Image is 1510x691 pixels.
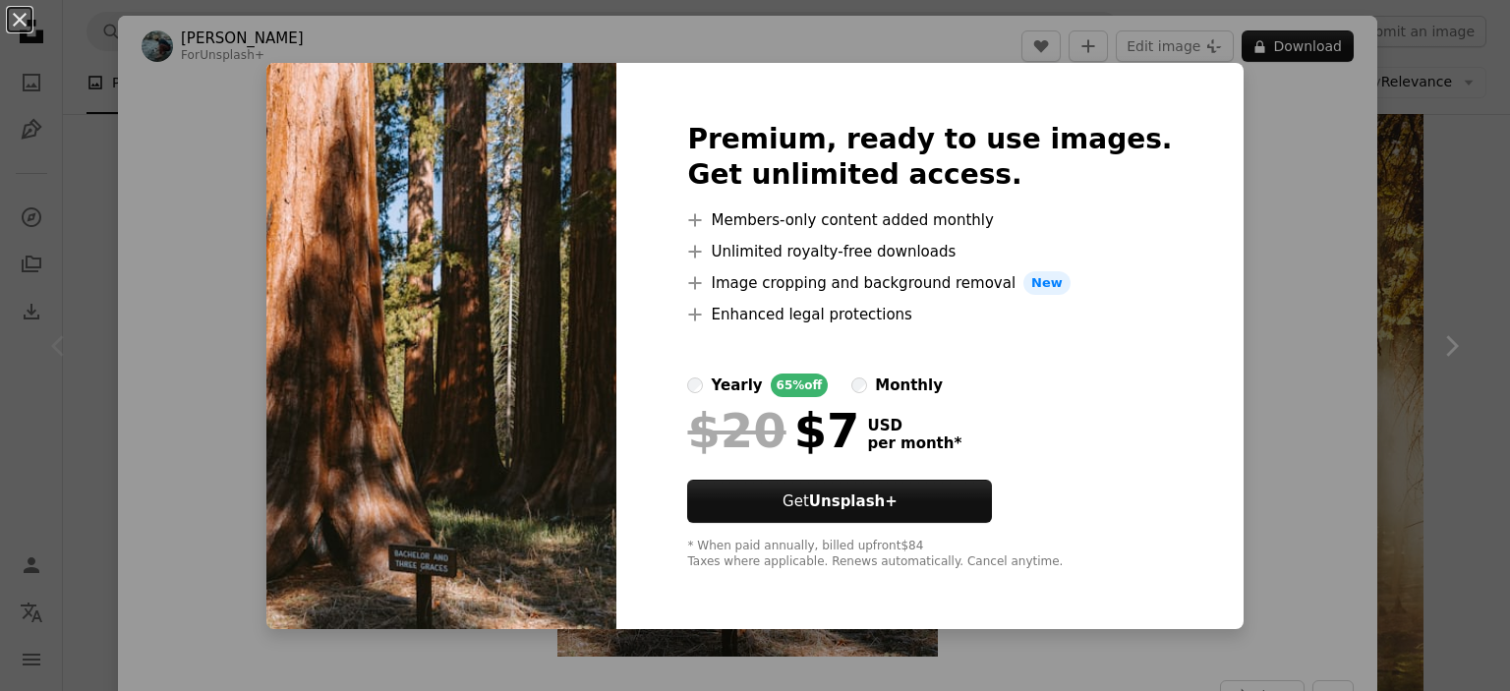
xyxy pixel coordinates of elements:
button: GetUnsplash+ [687,480,992,523]
div: 65% off [771,374,829,397]
li: Enhanced legal protections [687,303,1172,326]
div: $7 [687,405,859,456]
input: monthly [851,377,867,393]
h2: Premium, ready to use images. Get unlimited access. [687,122,1172,193]
li: Unlimited royalty-free downloads [687,240,1172,263]
li: Image cropping and background removal [687,271,1172,295]
span: New [1023,271,1071,295]
span: USD [867,417,961,434]
div: monthly [875,374,943,397]
span: $20 [687,405,785,456]
img: premium_photo-1744873636290-41520195f6d2 [266,63,616,629]
li: Members-only content added monthly [687,208,1172,232]
strong: Unsplash+ [809,492,898,510]
div: yearly [711,374,762,397]
div: * When paid annually, billed upfront $84 Taxes where applicable. Renews automatically. Cancel any... [687,539,1172,570]
input: yearly65%off [687,377,703,393]
span: per month * [867,434,961,452]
